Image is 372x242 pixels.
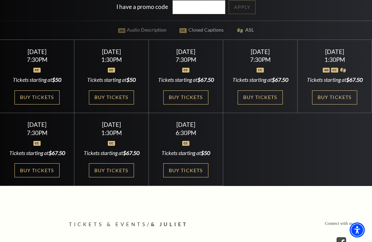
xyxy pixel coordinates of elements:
div: 7:30PM [157,57,215,63]
div: 1:30PM [83,130,141,136]
span: $67.50 [346,76,363,83]
div: [DATE] [8,48,66,55]
div: Tickets starting at [8,76,66,84]
span: $50 [52,76,61,83]
div: Tickets starting at [157,149,215,157]
a: Buy Tickets [89,90,134,104]
div: [DATE] [306,48,364,55]
div: 1:30PM [306,57,364,63]
div: [DATE] [83,48,141,55]
div: Tickets starting at [306,76,364,84]
p: / [69,220,303,229]
a: Buy Tickets [14,90,59,104]
div: [DATE] [157,121,215,128]
p: Connect with us on [325,220,358,227]
span: Tickets & Events [69,221,147,227]
div: Tickets starting at [8,149,66,157]
div: 7:30PM [8,130,66,136]
a: Buy Tickets [14,163,59,177]
div: 6:30PM [157,130,215,136]
a: Buy Tickets [238,90,282,104]
div: Tickets starting at [83,76,141,84]
div: 7:30PM [8,57,66,63]
div: [DATE] [231,48,289,55]
div: Tickets starting at [231,76,289,84]
div: [DATE] [8,121,66,128]
div: Tickets starting at [157,76,215,84]
span: $50 [201,150,210,156]
label: I have a promo code [116,3,168,10]
div: [DATE] [157,48,215,55]
span: $67.50 [197,76,214,83]
a: Buy Tickets [89,163,134,177]
div: Accessibility Menu [350,222,365,238]
span: $50 [126,76,136,83]
a: Buy Tickets [312,90,357,104]
div: 1:30PM [83,57,141,63]
div: 7:30PM [231,57,289,63]
span: $67.50 [49,150,65,156]
div: [DATE] [83,121,141,128]
a: Buy Tickets [163,90,208,104]
span: $67.50 [123,150,139,156]
div: Tickets starting at [83,149,141,157]
a: Buy Tickets [163,163,208,177]
span: & Juliet [151,221,188,227]
span: $67.50 [272,76,288,83]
